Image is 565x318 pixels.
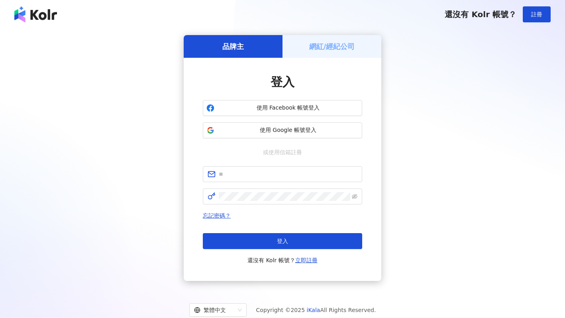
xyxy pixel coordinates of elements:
button: 登入 [203,233,362,249]
button: 使用 Facebook 帳號登入 [203,100,362,116]
span: 還沒有 Kolr 帳號？ [445,10,516,19]
span: 註冊 [531,11,542,18]
span: eye-invisible [352,194,357,199]
button: 使用 Google 帳號登入 [203,122,362,138]
span: Copyright © 2025 All Rights Reserved. [256,305,376,315]
div: 繁體中文 [194,304,235,316]
a: iKala [307,307,320,313]
span: 或使用信箱註冊 [257,148,308,157]
a: 立即註冊 [295,257,318,263]
a: 忘記密碼？ [203,212,231,219]
span: 使用 Google 帳號登入 [218,126,359,134]
span: 登入 [277,238,288,244]
span: 使用 Facebook 帳號登入 [218,104,359,112]
span: 還沒有 Kolr 帳號？ [247,255,318,265]
span: 登入 [271,75,294,89]
button: 註冊 [523,6,551,22]
h5: 品牌主 [222,41,244,51]
img: logo [14,6,57,22]
h5: 網紅/經紀公司 [309,41,355,51]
